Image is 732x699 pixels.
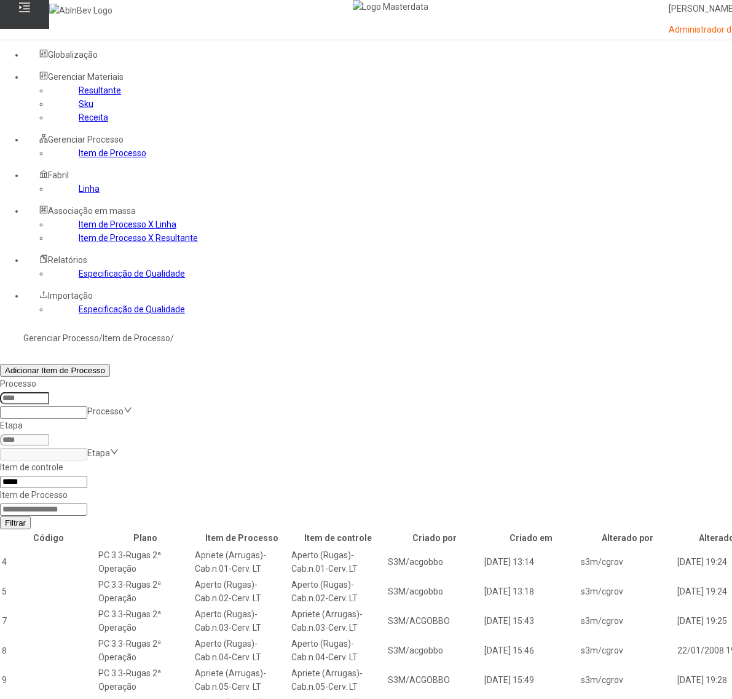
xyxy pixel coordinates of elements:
span: Associação em massa [48,206,136,216]
td: PC 3.3-Rugas 2ª Operação [98,636,193,665]
nz-breadcrumb-separator: / [99,333,103,343]
th: Alterado por [580,531,675,545]
td: Aperto (Rugas)-Cab.n.02-Cerv. LT [194,577,289,606]
td: 7 [1,607,96,635]
nz-select-placeholder: Processo [87,406,124,416]
td: Aperto (Rugas)-Cab.n.02-Cerv. LT [291,577,386,606]
a: Item de Processo X Linha [79,219,176,229]
nz-select-placeholder: Etapa [87,448,110,458]
td: S3M/acgobbo [387,548,482,576]
th: Item de Processo [194,531,289,545]
td: s3m/cgrov [580,577,675,606]
a: Gerenciar Processo [23,333,99,343]
th: Código [1,531,96,545]
td: PC 3.3-Rugas 2ª Operação [98,577,193,606]
td: S3M/acgobbo [387,577,482,606]
a: Resultante [79,85,121,95]
td: PC 3.3-Rugas 2ª Operação [98,548,193,576]
a: Item de Processo X Resultante [79,233,198,243]
th: Criado por [387,531,482,545]
a: Receita [79,113,108,122]
td: Apriete (Arrugas)-Cab.n.05-Cerv. LT [291,666,386,694]
span: Fabril [48,170,69,180]
th: Plano [98,531,193,545]
a: Item de Processo [79,148,146,158]
td: s3m/cgrov [580,636,675,665]
span: Globalização [48,50,98,60]
td: s3m/cgrov [580,548,675,576]
span: Importação [48,291,93,301]
span: Relatórios [48,255,87,265]
th: Item de controle [291,531,386,545]
td: 9 [1,666,96,694]
td: [DATE] 13:18 [484,577,579,606]
span: Gerenciar Processo [48,135,124,144]
td: PC 3.3-Rugas 2ª Operação [98,666,193,694]
a: Sku [79,99,93,109]
span: Filtrar [5,518,26,527]
td: Aperto (Rugas)-Cab.n.03-Cerv. LT [194,607,289,635]
td: S3M/ACGOBBO [387,607,482,635]
td: Aperto (Rugas)-Cab.n.01-Cerv. LT [291,548,386,576]
td: [DATE] 15:49 [484,666,579,694]
td: Aperto (Rugas)-Cab.n.04-Cerv. LT [194,636,289,665]
span: Adicionar Item de Processo [5,366,105,375]
td: Apriete (Arrugas)-Cab.n.03-Cerv. LT [291,607,386,635]
a: Linha [79,184,100,194]
td: PC 3.3-Rugas 2ª Operação [98,607,193,635]
a: Especificação de Qualidade [79,269,185,278]
td: [DATE] 15:43 [484,607,579,635]
td: S3M/ACGOBBO [387,666,482,694]
td: [DATE] 15:46 [484,636,579,665]
a: Especificação de Qualidade [79,304,185,314]
a: Item de Processo [103,333,170,343]
th: Criado em [484,531,579,545]
td: [DATE] 13:14 [484,548,579,576]
td: s3m/cgrov [580,666,675,694]
img: AbInBev Logo [49,4,112,17]
td: 5 [1,577,96,606]
td: Apriete (Arrugas)-Cab.n.05-Cerv. LT [194,666,289,694]
td: Apriete (Arrugas)-Cab.n.01-Cerv. LT [194,548,289,576]
td: 8 [1,636,96,665]
td: Aperto (Rugas)-Cab.n.04-Cerv. LT [291,636,386,665]
span: Gerenciar Materiais [48,72,124,82]
td: S3M/acgobbo [387,636,482,665]
td: s3m/cgrov [580,607,675,635]
td: 4 [1,548,96,576]
nz-breadcrumb-separator: / [170,333,174,343]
